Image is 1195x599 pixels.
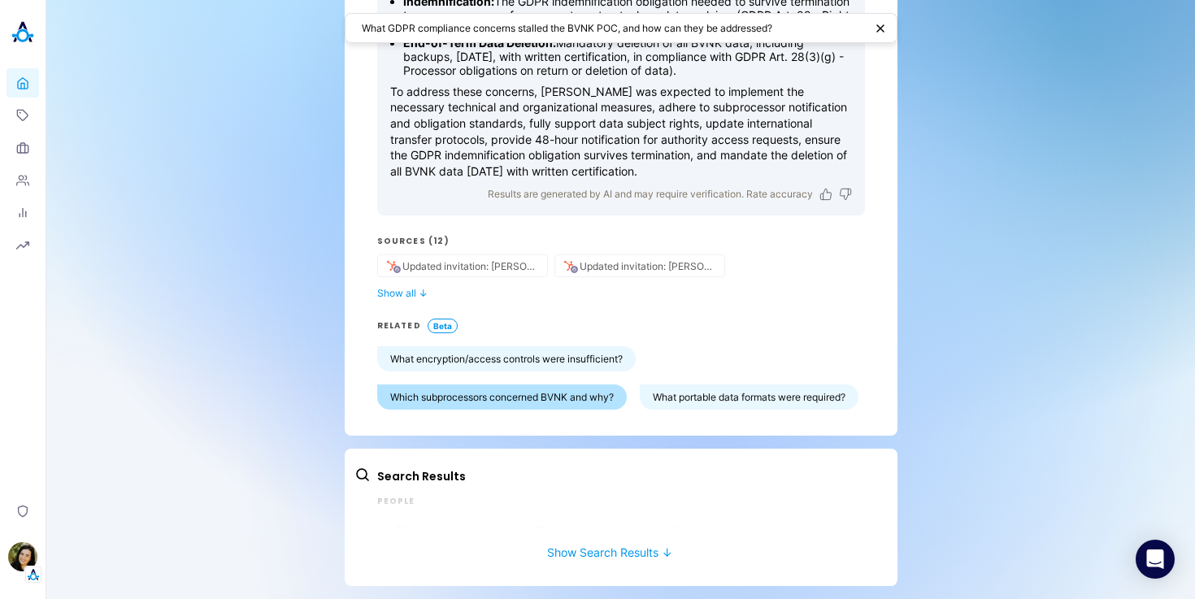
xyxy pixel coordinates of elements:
[488,185,813,202] p: Results are generated by AI and may require verification. Rate accuracy
[819,188,832,201] button: Like
[377,346,636,371] button: What encryption/access controls were insufficient?
[562,258,576,273] img: HubSpot
[571,266,578,273] img: Private Interaction
[25,566,41,583] img: Tenant Logo
[402,260,537,272] span: Updated invitation: [PERSON_NAME] and [PERSON_NAME] @ [DATE] 19:00 - 19:30 (GMT+3) ([PERSON_NAME]...
[839,188,852,201] button: Dislike
[8,542,37,571] img: Ilana Djemal
[377,468,865,485] h2: Search Results
[377,235,865,248] h3: Sources (12)
[7,16,39,49] img: Akooda Logo
[7,536,39,583] button: Ilana DjemalTenant Logo
[403,36,852,77] li: Mandatory deletion of all BVNK data, including backups, [DATE], with written certification, in co...
[390,84,852,180] p: To address these concerns, [PERSON_NAME] was expected to implement the necessary technical and or...
[555,255,724,276] button: source-button
[377,287,865,299] button: Show all ↓
[362,20,864,36] textarea: What GDPR compliance concerns stalled the BVNK POC, and how can they be addressed?
[377,384,627,410] button: Which subprocessors concerned BVNK and why?
[640,384,858,410] button: What portable data formats were required?
[1136,540,1175,579] div: Open Intercom Messenger
[428,319,458,333] span: Beta
[419,287,428,299] span: ↓
[377,319,421,332] h3: RELATED
[378,255,547,276] button: source-button
[393,266,401,273] img: Private Interaction
[385,258,399,273] img: HubSpot
[580,260,715,272] span: Updated invitation: [PERSON_NAME] and [PERSON_NAME] @ [DATE] 19:00 - 19:30 (GMT+3) ([PERSON_NAME]...
[354,529,865,559] button: Show Search Results ↓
